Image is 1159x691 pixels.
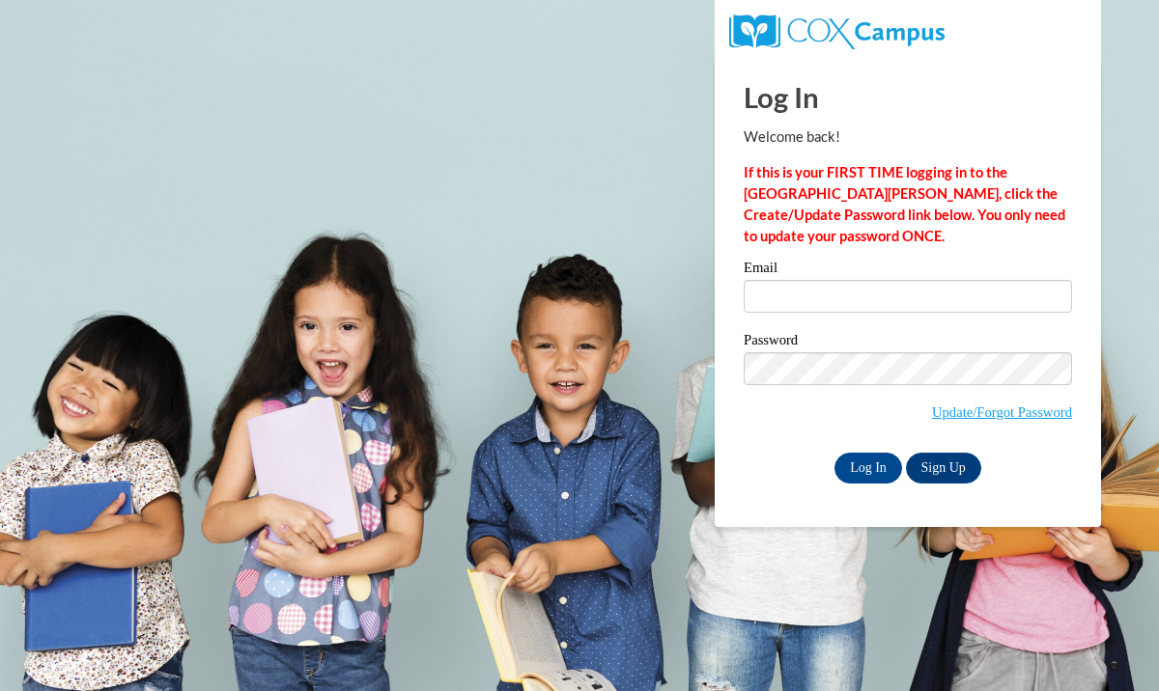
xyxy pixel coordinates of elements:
[932,404,1072,420] a: Update/Forgot Password
[729,22,945,39] a: COX Campus
[834,453,902,484] input: Log In
[906,453,981,484] a: Sign Up
[744,164,1065,244] strong: If this is your FIRST TIME logging in to the [GEOGRAPHIC_DATA][PERSON_NAME], click the Create/Upd...
[744,261,1072,280] label: Email
[744,333,1072,352] label: Password
[744,126,1072,148] p: Welcome back!
[744,77,1072,117] h1: Log In
[729,14,945,49] img: COX Campus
